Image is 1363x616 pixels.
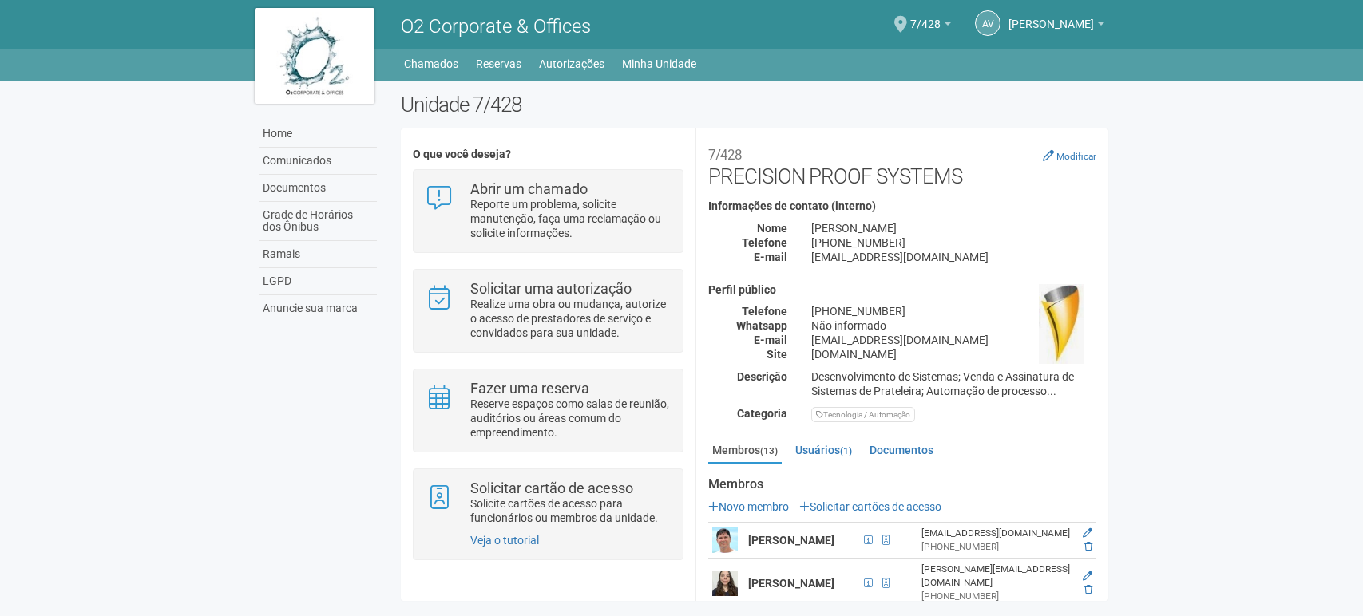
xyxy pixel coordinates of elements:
[748,577,834,590] strong: [PERSON_NAME]
[975,10,1000,36] a: AV
[404,53,458,75] a: Chamados
[470,496,671,525] p: Solicite cartões de acesso para funcionários ou membros da unidade.
[866,438,937,462] a: Documentos
[1039,284,1084,364] img: business.png
[470,180,588,197] strong: Abrir um chamado
[259,241,377,268] a: Ramais
[754,334,787,346] strong: E-mail
[470,534,539,547] a: Veja o tutorial
[757,222,787,235] strong: Nome
[259,120,377,148] a: Home
[259,202,377,241] a: Grade de Horários dos Ônibus
[799,347,1108,361] div: [DOMAIN_NAME]
[742,236,787,249] strong: Telefone
[799,221,1108,235] div: [PERSON_NAME]
[622,53,696,75] a: Minha Unidade
[470,280,632,297] strong: Solicitar uma autorização
[255,8,374,104] img: logo.jpg
[1083,571,1092,582] a: Editar membro
[921,590,1070,603] div: [PHONE_NUMBER]
[760,445,778,456] small: (13)
[736,319,787,332] strong: Whatsapp
[259,175,377,202] a: Documentos
[426,182,671,240] a: Abrir um chamado Reporte um problema, solicite manutenção, faça uma reclamação ou solicite inform...
[811,407,915,422] div: Tecnologia / Automação
[708,200,1096,212] h4: Informações de contato (interno)
[708,140,1096,188] h2: PRECISION PROOF SYSTEMS
[799,250,1108,264] div: [EMAIL_ADDRESS][DOMAIN_NAME]
[470,380,589,397] strong: Fazer uma reserva
[1083,527,1092,539] a: Editar membro
[413,148,683,160] h4: O que você deseja?
[259,268,377,295] a: LGPD
[742,305,787,318] strong: Telefone
[259,295,377,322] a: Anuncie sua marca
[799,304,1108,318] div: [PHONE_NUMBER]
[470,197,671,240] p: Reporte um problema, solicite manutenção, faça uma reclamação ou solicite informações.
[708,438,782,464] a: Membros(13)
[910,20,951,33] a: 7/428
[737,407,787,420] strong: Categoria
[712,527,738,553] img: user.png
[840,445,852,456] small: (1)
[1056,151,1096,162] small: Modificar
[767,348,787,361] strong: Site
[878,575,894,592] span: Cartão de acesso ativo
[539,53,604,75] a: Autorizações
[878,531,894,549] span: Cartão de acesso ativo
[799,500,941,513] a: Solicitar cartões de acesso
[470,397,671,440] p: Reserve espaços como salas de reunião, auditórios ou áreas comum do empreendimento.
[859,575,878,592] span: CPF 152.044.167-30
[1043,149,1096,162] a: Modificar
[799,318,1108,333] div: Não informado
[748,534,834,547] strong: [PERSON_NAME]
[426,481,671,525] a: Solicitar cartão de acesso Solicite cartões de acesso para funcionários ou membros da unidade.
[1084,584,1092,595] a: Excluir membro
[921,527,1070,540] div: [EMAIL_ADDRESS][DOMAIN_NAME]
[708,147,742,163] small: 7/428
[259,148,377,175] a: Comunicados
[910,2,941,30] span: 7/428
[426,282,671,340] a: Solicitar uma autorização Realize uma obra ou mudança, autorize o acesso de prestadores de serviç...
[470,297,671,340] p: Realize uma obra ou mudança, autorize o acesso de prestadores de serviço e convidados para sua un...
[859,531,878,549] span: CPF 024.083.007-54
[426,381,671,440] a: Fazer uma reserva Reserve espaços como salas de reunião, auditórios ou áreas comum do empreendime...
[799,235,1108,250] div: [PHONE_NUMBER]
[708,477,1096,492] strong: Membros
[754,251,787,263] strong: E-mail
[799,369,1108,398] div: Desenvolvimento de Sistemas; Venda e Assinatura de Sistemas de Prateleira; Automação de processo...
[1084,541,1092,552] a: Excluir membro
[1008,20,1104,33] a: [PERSON_NAME]
[921,563,1070,590] div: [PERSON_NAME][EMAIL_ADDRESS][DOMAIN_NAME]
[921,540,1070,554] div: [PHONE_NUMBER]
[791,438,856,462] a: Usuários(1)
[712,571,738,596] img: user.png
[401,15,591,38] span: O2 Corporate & Offices
[470,480,633,496] strong: Solicitar cartão de acesso
[799,333,1108,347] div: [EMAIL_ADDRESS][DOMAIN_NAME]
[708,284,1096,296] h4: Perfil público
[737,370,787,383] strong: Descrição
[708,500,789,513] a: Novo membro
[401,93,1109,116] h2: Unidade 7/428
[1008,2,1094,30] span: Alexandre Victoriano Gomes
[476,53,521,75] a: Reservas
